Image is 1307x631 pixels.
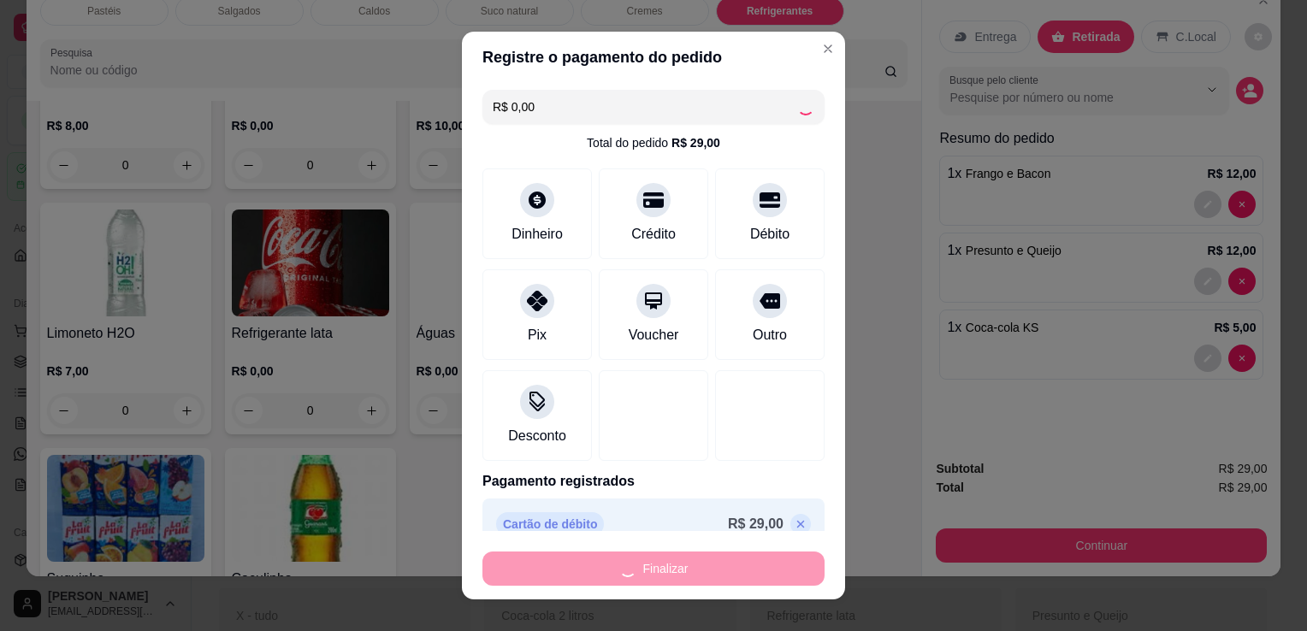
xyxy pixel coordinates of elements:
[814,35,842,62] button: Close
[797,98,814,115] div: Loading
[750,224,790,245] div: Débito
[671,134,720,151] div: R$ 29,00
[587,134,720,151] div: Total do pedido
[462,32,845,83] header: Registre o pagamento do pedido
[728,514,784,534] p: R$ 29,00
[482,471,825,492] p: Pagamento registrados
[629,325,679,345] div: Voucher
[493,90,797,124] input: Ex.: hambúrguer de cordeiro
[631,224,676,245] div: Crédito
[528,325,547,345] div: Pix
[512,224,563,245] div: Dinheiro
[753,325,787,345] div: Outro
[496,512,604,536] p: Cartão de débito
[508,426,566,446] div: Desconto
